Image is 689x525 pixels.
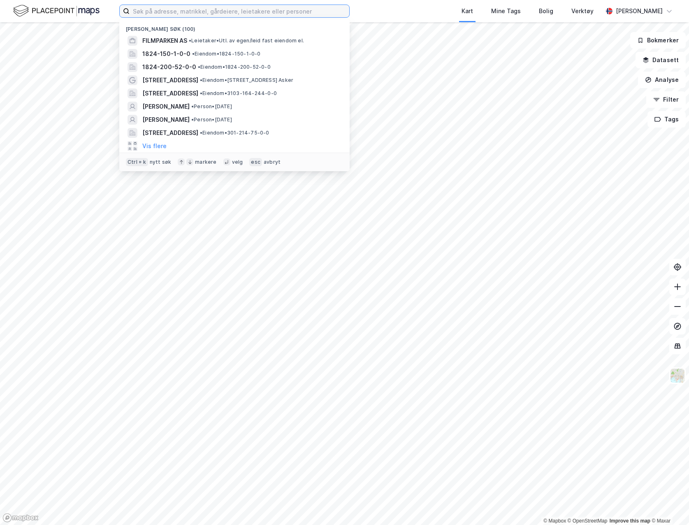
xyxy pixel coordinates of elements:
div: Bolig [539,6,553,16]
span: [STREET_ADDRESS] [142,128,198,138]
span: • [189,37,191,44]
div: Mine Tags [491,6,521,16]
span: • [191,103,194,109]
a: Improve this map [610,518,650,524]
button: Vis flere [142,141,167,151]
span: Person • [DATE] [191,116,232,123]
span: • [198,64,200,70]
span: [PERSON_NAME] [142,115,190,125]
span: • [192,51,195,57]
div: markere [195,159,216,165]
span: [PERSON_NAME] [142,102,190,112]
span: 1824-200-52-0-0 [142,62,196,72]
div: Verktøy [571,6,594,16]
span: [STREET_ADDRESS] [142,88,198,98]
iframe: Chat Widget [648,486,689,525]
div: Ctrl + k [126,158,148,166]
a: Mapbox homepage [2,513,39,523]
button: Bokmerker [630,32,686,49]
div: Kart [462,6,473,16]
span: • [200,130,202,136]
button: Tags [647,111,686,128]
img: Z [670,368,685,383]
span: 1824-150-1-0-0 [142,49,190,59]
div: [PERSON_NAME] [616,6,663,16]
a: OpenStreetMap [568,518,608,524]
span: • [200,77,202,83]
span: Person • [DATE] [191,103,232,110]
span: FILMPARKEN AS [142,36,187,46]
div: nytt søk [150,159,172,165]
div: velg [232,159,243,165]
span: Eiendom • 1824-150-1-0-0 [192,51,261,57]
span: • [191,116,194,123]
span: • [200,90,202,96]
button: Filter [646,91,686,108]
span: Eiendom • 1824-200-52-0-0 [198,64,271,70]
span: Eiendom • [STREET_ADDRESS] Asker [200,77,293,84]
div: esc [249,158,262,166]
div: [PERSON_NAME] søk (100) [119,19,350,34]
a: Mapbox [543,518,566,524]
span: Leietaker • Utl. av egen/leid fast eiendom el. [189,37,304,44]
button: Analyse [638,72,686,88]
button: Datasett [636,52,686,68]
div: avbryt [264,159,281,165]
img: logo.f888ab2527a4732fd821a326f86c7f29.svg [13,4,100,18]
span: Eiendom • 3103-164-244-0-0 [200,90,277,97]
span: Eiendom • 301-214-75-0-0 [200,130,269,136]
input: Søk på adresse, matrikkel, gårdeiere, leietakere eller personer [130,5,349,17]
span: [STREET_ADDRESS] [142,75,198,85]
